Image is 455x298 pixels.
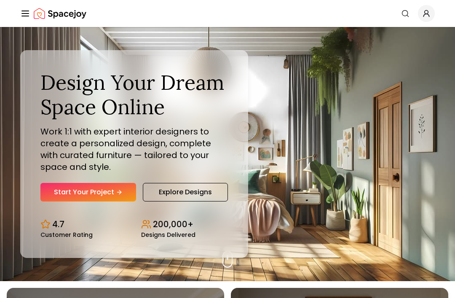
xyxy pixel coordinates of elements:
[153,218,193,230] p: 200,000+
[40,212,228,238] div: Design stats
[34,5,86,22] a: Spacejoy
[143,183,228,201] a: Explore Designs
[141,232,195,238] small: Designs Delivered
[40,126,228,173] p: Work 1:1 with expert interior designers to create a personalized design, complete with curated fu...
[34,5,86,22] img: Spacejoy Logo
[40,183,136,201] a: Start Your Project
[52,218,64,230] p: 4.7
[40,232,93,238] small: Customer Rating
[40,70,228,119] h1: Design Your Dream Space Online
